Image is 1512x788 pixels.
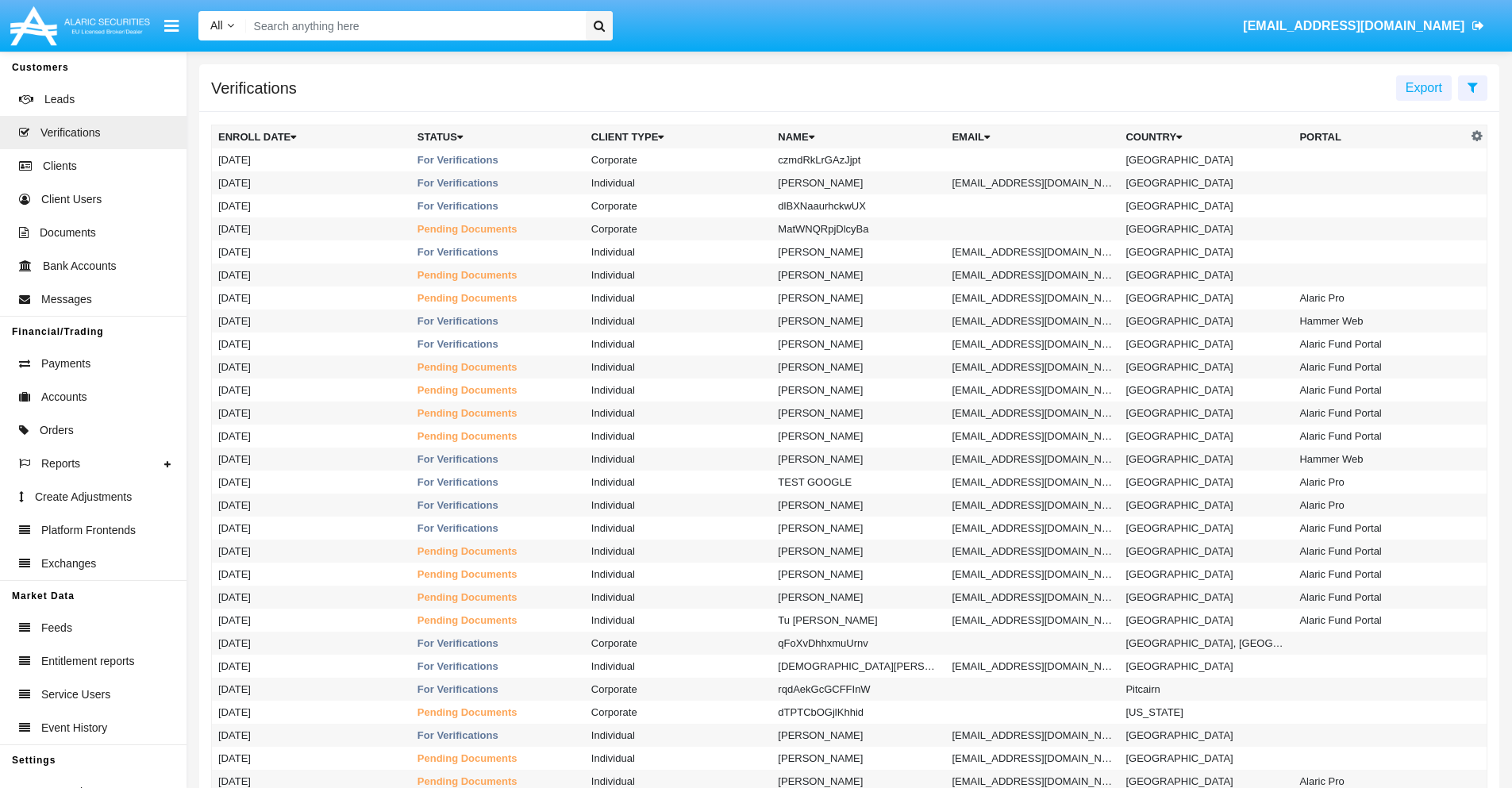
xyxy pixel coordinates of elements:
button: Export [1396,75,1452,101]
td: [GEOGRAPHIC_DATA] [1119,356,1293,379]
td: [DATE] [212,425,411,448]
td: [EMAIL_ADDRESS][DOMAIN_NAME] [945,332,1119,356]
td: [GEOGRAPHIC_DATA] [1119,471,1293,494]
span: Export [1406,81,1442,94]
td: For Verifications [411,309,585,332]
td: dTPTCbOGjlKhhid [771,701,945,724]
td: Alaric Pro [1293,471,1467,494]
td: [GEOGRAPHIC_DATA] [1119,332,1293,356]
td: Individual [585,448,771,471]
td: Corporate [585,701,771,724]
td: [DATE] [212,171,411,194]
td: rqdAekGcGCFFInW [771,678,945,701]
td: [GEOGRAPHIC_DATA] [1119,148,1293,171]
td: Individual [585,747,771,770]
td: For Verifications [411,655,585,678]
td: MatWNQRpjDlcyBa [771,217,945,240]
span: Messages [41,291,92,308]
td: Alaric Fund Portal [1293,379,1467,402]
span: Create Adjustments [35,489,132,505]
td: [DATE] [212,240,411,263]
th: Portal [1293,125,1467,149]
th: Name [771,125,945,149]
td: [PERSON_NAME] [771,448,945,471]
td: [PERSON_NAME] [771,517,945,540]
td: Individual [585,425,771,448]
td: [EMAIL_ADDRESS][DOMAIN_NAME] [945,655,1119,678]
td: [PERSON_NAME] [771,263,945,286]
td: Individual [585,286,771,309]
span: Payments [41,356,90,372]
th: Enroll Date [212,125,411,149]
td: [DATE] [212,148,411,171]
td: [PERSON_NAME] [771,402,945,425]
td: [EMAIL_ADDRESS][DOMAIN_NAME] [945,517,1119,540]
td: [EMAIL_ADDRESS][DOMAIN_NAME] [945,356,1119,379]
td: [PERSON_NAME] [771,540,945,563]
th: Status [411,125,585,149]
td: [GEOGRAPHIC_DATA] [1119,402,1293,425]
td: Individual [585,724,771,747]
td: For Verifications [411,194,585,217]
td: [PERSON_NAME] [771,171,945,194]
td: [PERSON_NAME] [771,724,945,747]
td: For Verifications [411,171,585,194]
td: Individual [585,494,771,517]
td: For Verifications [411,148,585,171]
td: Pitcairn [1119,678,1293,701]
td: Pending Documents [411,586,585,609]
td: [EMAIL_ADDRESS][DOMAIN_NAME] [945,724,1119,747]
td: Individual [585,379,771,402]
td: [DATE] [212,217,411,240]
td: [DATE] [212,517,411,540]
td: [PERSON_NAME] [771,747,945,770]
td: For Verifications [411,632,585,655]
th: Client Type [585,125,771,149]
td: Corporate [585,148,771,171]
td: Alaric Fund Portal [1293,540,1467,563]
td: [GEOGRAPHIC_DATA] [1119,286,1293,309]
td: Pending Documents [411,217,585,240]
span: Bank Accounts [43,258,117,275]
span: Leads [44,91,75,108]
td: [DATE] [212,747,411,770]
span: Feeds [41,620,72,636]
input: Search [246,11,580,40]
td: [DATE] [212,356,411,379]
td: Corporate [585,678,771,701]
td: Corporate [585,217,771,240]
td: [DATE] [212,402,411,425]
td: [GEOGRAPHIC_DATA] [1119,263,1293,286]
td: [EMAIL_ADDRESS][DOMAIN_NAME] [945,494,1119,517]
td: [EMAIL_ADDRESS][DOMAIN_NAME] [945,540,1119,563]
td: [DATE] [212,194,411,217]
td: [GEOGRAPHIC_DATA] [1119,724,1293,747]
td: [EMAIL_ADDRESS][DOMAIN_NAME] [945,171,1119,194]
span: Exchanges [41,555,96,572]
h5: Verifications [211,82,297,94]
td: [GEOGRAPHIC_DATA] [1119,747,1293,770]
td: [GEOGRAPHIC_DATA] [1119,494,1293,517]
td: [DEMOGRAPHIC_DATA][PERSON_NAME] [771,655,945,678]
td: Alaric Pro [1293,494,1467,517]
td: Individual [585,171,771,194]
td: czmdRkLrGAzJjpt [771,148,945,171]
td: Pending Documents [411,563,585,586]
td: [EMAIL_ADDRESS][DOMAIN_NAME] [945,309,1119,332]
td: [DATE] [212,309,411,332]
td: Alaric Fund Portal [1293,586,1467,609]
td: [EMAIL_ADDRESS][DOMAIN_NAME] [945,425,1119,448]
td: [PERSON_NAME] [771,356,945,379]
td: [DATE] [212,586,411,609]
a: [EMAIL_ADDRESS][DOMAIN_NAME] [1236,4,1492,48]
td: [GEOGRAPHIC_DATA], [GEOGRAPHIC_DATA] [1119,632,1293,655]
td: [DATE] [212,332,411,356]
span: All [210,19,223,32]
td: [PERSON_NAME] [771,379,945,402]
td: [EMAIL_ADDRESS][DOMAIN_NAME] [945,586,1119,609]
span: Documents [40,225,96,241]
td: [GEOGRAPHIC_DATA] [1119,609,1293,632]
td: Alaric Fund Portal [1293,563,1467,586]
td: [EMAIL_ADDRESS][DOMAIN_NAME] [945,379,1119,402]
td: For Verifications [411,678,585,701]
